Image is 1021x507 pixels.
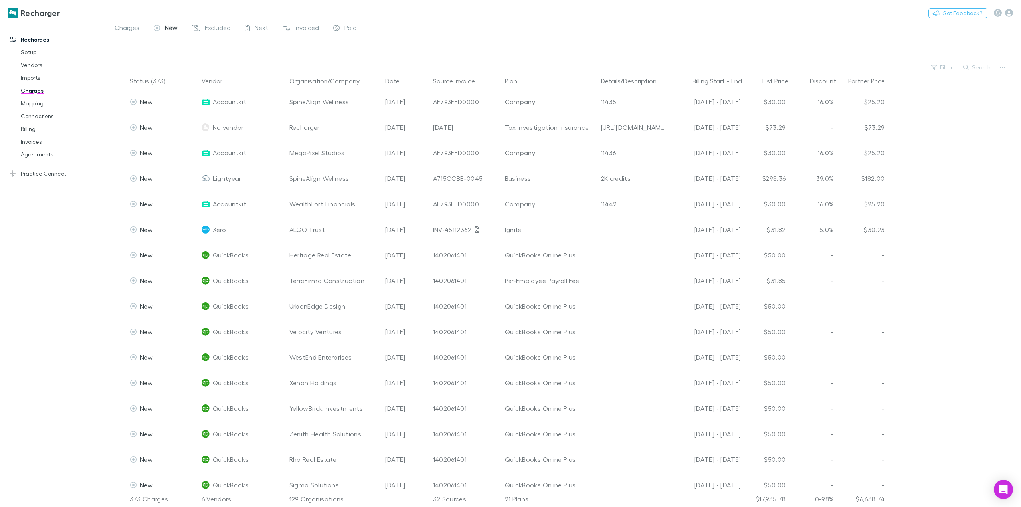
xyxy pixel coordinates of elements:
div: 21 Plans [502,491,598,507]
span: QuickBooks [213,268,249,293]
button: Plan [505,73,527,89]
img: Accountkit's Logo [202,149,210,157]
div: $298.36 [741,166,789,191]
div: [DATE] [382,89,430,115]
div: [DATE] - [DATE] [673,421,741,447]
div: - [789,421,837,447]
div: YellowBrick Investments [289,396,379,421]
span: Charges [115,24,139,34]
span: New [140,98,153,105]
div: 1402061401 [433,268,499,293]
div: QuickBooks Online Plus [505,396,594,421]
div: $50.00 [741,345,789,370]
div: QuickBooks Online Plus [505,345,594,370]
span: New [140,200,153,208]
button: Source Invoice [433,73,485,89]
span: New [140,302,153,310]
div: WestEnd Enterprises [289,345,379,370]
span: New [140,328,153,335]
a: Vendors [13,59,112,71]
div: - [789,370,837,396]
span: QuickBooks [213,242,249,268]
h3: Recharger [21,8,60,18]
div: [DATE] - [DATE] [673,140,741,166]
div: 11442 [601,191,666,217]
span: Paid [344,24,357,34]
div: $73.29 [837,115,885,140]
div: - [789,242,837,268]
div: $31.82 [741,217,789,242]
div: [DATE] [382,472,430,498]
div: [DATE] [382,268,430,293]
button: Date [385,73,409,89]
img: Recharger's Logo [8,8,18,18]
div: AE793EED0000 [433,89,499,115]
div: [DATE] [382,370,430,396]
div: [DATE] [382,166,430,191]
div: 6 Vendors [198,491,270,507]
div: QuickBooks Online Plus [505,370,594,396]
div: - [789,447,837,472]
div: [DATE] - [DATE] [673,268,741,293]
span: Lightyear [213,166,241,191]
div: 1402061401 [433,447,499,472]
span: QuickBooks [213,293,249,319]
span: Accountkit [213,89,247,115]
a: Agreements [13,148,112,161]
div: Company [505,191,594,217]
span: New [140,353,153,361]
div: 16.0% [789,191,837,217]
div: Recharger [289,115,379,140]
div: - [789,319,837,345]
div: [DATE] - [DATE] [673,472,741,498]
span: QuickBooks [213,396,249,421]
div: QuickBooks Online Plus [505,447,594,472]
span: Invoiced [295,24,319,34]
div: $50.00 [741,447,789,472]
span: New [140,379,153,386]
div: - [837,319,885,345]
div: - [837,293,885,319]
img: QuickBooks's Logo [202,404,210,412]
button: End [731,73,742,89]
div: $25.20 [837,89,885,115]
div: Company [505,89,594,115]
div: - [789,268,837,293]
div: $25.20 [837,191,885,217]
div: 2K credits [601,166,666,191]
div: $50.00 [741,293,789,319]
div: [DATE] - [DATE] [673,319,741,345]
button: Partner Price [848,73,894,89]
img: QuickBooks's Logo [202,353,210,361]
div: Sigma Solutions [289,472,379,498]
a: Setup [13,46,112,59]
div: 373 Charges [127,491,198,507]
span: QuickBooks [213,421,249,447]
img: No vendor's Logo [202,123,210,131]
span: New [140,174,153,182]
div: [DATE] [382,421,430,447]
div: 1402061401 [433,242,499,268]
button: Organisation/Company [289,73,369,89]
div: [DATE] - [DATE] [673,447,741,472]
button: List Price [762,73,798,89]
div: $50.00 [741,242,789,268]
div: Zenith Health Solutions [289,421,379,447]
a: Imports [13,71,112,84]
div: [DATE] [382,191,430,217]
div: [DATE] - [DATE] [673,89,741,115]
a: Billing [13,123,112,135]
span: QuickBooks [213,447,249,472]
div: [DATE] [382,345,430,370]
span: New [140,277,153,284]
span: New [140,149,153,156]
div: $30.00 [741,191,789,217]
div: Velocity Ventures [289,319,379,345]
img: QuickBooks's Logo [202,481,210,489]
div: $50.00 [741,370,789,396]
div: $50.00 [741,319,789,345]
span: Accountkit [213,191,247,217]
div: [DATE] [382,396,430,421]
div: $31.85 [741,268,789,293]
div: QuickBooks Online Plus [505,293,594,319]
